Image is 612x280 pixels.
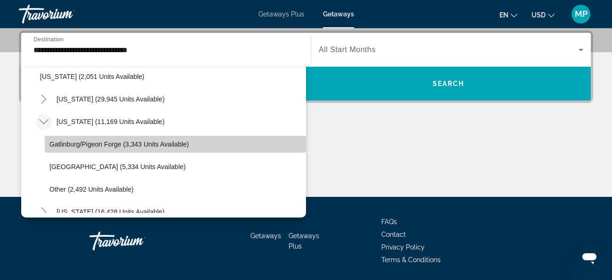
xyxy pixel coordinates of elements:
[433,80,465,87] span: Search
[45,181,306,198] button: Other (2,492 units available)
[49,140,189,148] span: Gatlinburg/Pigeon Forge (3,343 units available)
[35,204,52,220] button: Toggle Texas (16,428 units available)
[258,10,304,18] a: Getaways Plus
[531,8,555,22] button: Change currency
[45,136,306,153] button: Gatlinburg/Pigeon Forge (3,343 units available)
[52,91,306,108] button: [US_STATE] (29,945 units available)
[35,114,52,130] button: Toggle Tennessee (11,169 units available)
[56,118,165,125] span: [US_STATE] (11,169 units available)
[323,10,354,18] a: Getaways
[250,232,281,240] a: Getaways
[89,227,184,255] a: Travorium
[52,203,306,220] button: [US_STATE] (16,428 units available)
[381,231,406,238] a: Contact
[33,36,64,42] span: Destination
[56,95,165,103] span: [US_STATE] (29,945 units available)
[49,163,185,171] span: [GEOGRAPHIC_DATA] (5,334 units available)
[381,256,441,264] a: Terms & Conditions
[381,218,397,226] a: FAQs
[319,46,376,54] span: All Start Months
[49,186,134,193] span: Other (2,492 units available)
[40,73,145,80] span: [US_STATE] (2,051 units available)
[56,208,165,216] span: [US_STATE] (16,428 units available)
[499,8,517,22] button: Change language
[569,4,593,24] button: User Menu
[381,243,425,251] a: Privacy Policy
[531,11,546,19] span: USD
[35,91,52,108] button: Toggle South Carolina (29,945 units available)
[52,113,306,130] button: [US_STATE] (11,169 units available)
[35,68,306,85] button: [US_STATE] (2,051 units available)
[21,33,591,101] div: Search widget
[45,158,306,175] button: [GEOGRAPHIC_DATA] (5,334 units available)
[574,242,604,272] iframe: Button to launch messaging window
[289,232,319,250] a: Getaways Plus
[306,67,591,101] button: Search
[499,11,508,19] span: en
[19,2,113,26] a: Travorium
[575,9,588,19] span: MP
